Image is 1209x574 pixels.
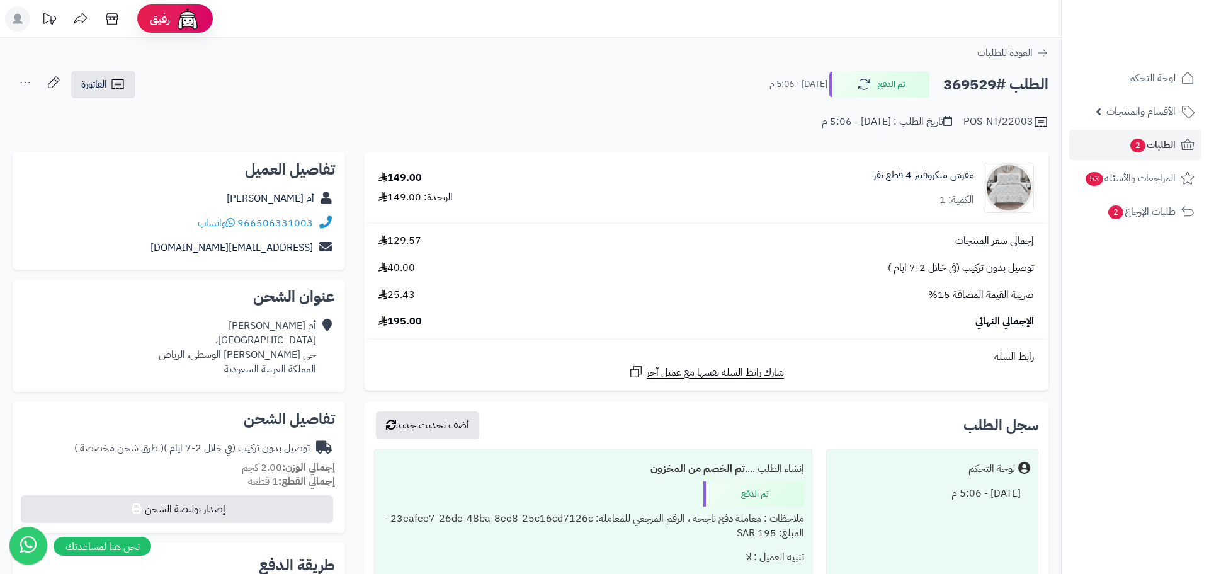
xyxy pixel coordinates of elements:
div: توصيل بدون تركيب (في خلال 2-7 ايام ) [74,441,310,456]
span: 40.00 [378,261,415,275]
span: توصيل بدون تركيب (في خلال 2-7 ايام ) [888,261,1034,275]
span: الإجمالي النهائي [975,314,1034,329]
h2: الطلب #369529 [943,72,1048,98]
span: المراجعات والأسئلة [1084,169,1176,187]
span: 2 [1130,139,1145,152]
div: لوحة التحكم [968,462,1015,476]
img: 1735024278-110201010736-90x90.jpg [984,163,1033,213]
span: 53 [1086,172,1103,186]
small: 2.00 كجم [242,460,335,475]
a: الطلبات2 [1069,130,1201,160]
small: [DATE] - 5:06 م [769,78,827,91]
a: لوحة التحكم [1069,63,1201,93]
span: الأقسام والمنتجات [1106,103,1176,120]
img: ai-face.png [175,6,200,32]
a: المراجعات والأسئلة53 [1069,163,1201,193]
div: [DATE] - 5:06 م [834,481,1030,506]
span: الطلبات [1129,136,1176,154]
span: الفاتورة [81,77,107,92]
span: 2 [1108,205,1123,219]
div: الكمية: 1 [939,193,974,207]
span: إجمالي سعر المنتجات [955,234,1034,248]
span: 129.57 [378,234,421,248]
div: رابط السلة [369,350,1043,364]
span: 195.00 [378,314,422,329]
a: العودة للطلبات [977,45,1048,60]
button: أضف تحديث جديد [376,411,479,439]
span: ( طرق شحن مخصصة ) [74,440,164,456]
div: تنبيه العميل : لا [382,545,804,570]
span: رفيق [150,11,170,26]
div: الوحدة: 149.00 [378,190,453,205]
strong: إجمالي القطع: [278,474,335,489]
small: 1 قطعة [248,474,335,489]
div: تم الدفع [703,481,804,507]
h2: عنوان الشحن [23,289,335,304]
b: تم الخصم من المخزون [650,461,745,476]
div: أم [PERSON_NAME] [GEOGRAPHIC_DATA]، حي [PERSON_NAME] الوسطى، الرياض المملكة العربية السعودية [159,319,316,376]
h2: تفاصيل العميل [23,162,335,177]
span: ضريبة القيمة المضافة 15% [928,288,1034,302]
div: POS-NT/22003 [963,115,1048,130]
div: ملاحظات : معاملة دفع ناجحة ، الرقم المرجعي للمعاملة: 23eafee7-26de-48ba-8ee8-25c16cd7126c - المبل... [382,507,804,546]
span: العودة للطلبات [977,45,1033,60]
span: شارك رابط السلة نفسها مع عميل آخر [647,365,784,380]
a: أم [PERSON_NAME] [227,191,314,206]
span: طلبات الإرجاع [1107,203,1176,221]
strong: إجمالي الوزن: [282,460,335,475]
span: 25.43 [378,288,415,302]
h2: تفاصيل الشحن [23,411,335,427]
a: 966506331003 [237,215,313,231]
a: شارك رابط السلة نفسها مع عميل آخر [628,364,784,380]
div: إنشاء الطلب .... [382,457,804,481]
div: تاريخ الطلب : [DATE] - 5:06 م [822,115,952,129]
a: طلبات الإرجاع2 [1069,197,1201,227]
span: لوحة التحكم [1129,69,1176,87]
a: تحديثات المنصة [33,6,65,35]
div: 149.00 [378,171,422,185]
a: مفرش ميكروفيبر 4 قطع نفر [873,168,974,183]
a: [EMAIL_ADDRESS][DOMAIN_NAME] [150,240,313,255]
a: الفاتورة [71,71,135,98]
h3: سجل الطلب [963,418,1038,433]
button: تم الدفع [829,71,930,98]
a: واتساب [198,215,235,231]
button: إصدار بوليصة الشحن [21,495,333,523]
h2: طريقة الدفع [259,558,335,573]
